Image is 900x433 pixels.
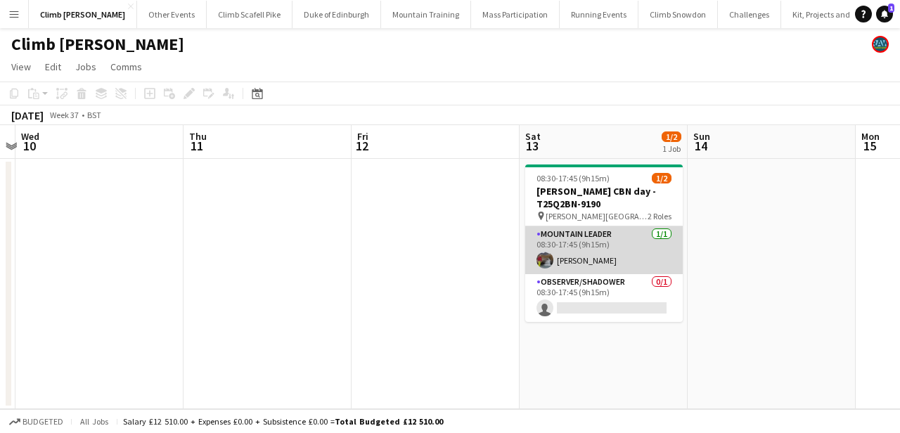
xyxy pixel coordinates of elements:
span: Week 37 [46,110,82,120]
a: Edit [39,58,67,76]
span: 10 [19,138,39,154]
span: Total Budgeted £12 510.00 [335,416,443,427]
span: 11 [187,138,207,154]
app-job-card: 08:30-17:45 (9h15m)1/2[PERSON_NAME] CBN day - T25Q2BN-9190 [PERSON_NAME][GEOGRAPHIC_DATA]2 RolesM... [525,164,683,322]
button: Duke of Edinburgh [292,1,381,28]
span: 14 [691,138,710,154]
button: Other Events [137,1,207,28]
span: View [11,60,31,73]
h3: [PERSON_NAME] CBN day - T25Q2BN-9190 [525,185,683,210]
div: 1 Job [662,143,681,154]
span: 13 [523,138,541,154]
button: Mass Participation [471,1,560,28]
a: View [6,58,37,76]
button: Mountain Training [381,1,471,28]
span: Wed [21,130,39,143]
button: Running Events [560,1,638,28]
span: 2 Roles [648,211,671,221]
a: Jobs [70,58,102,76]
a: 1 [876,6,893,22]
div: [DATE] [11,108,44,122]
app-card-role: Observer/Shadower0/108:30-17:45 (9h15m) [525,274,683,322]
div: Salary £12 510.00 + Expenses £0.00 + Subsistence £0.00 = [123,416,443,427]
span: Jobs [75,60,96,73]
span: Comms [110,60,142,73]
button: Budgeted [7,414,65,429]
button: Kit, Projects and Office [781,1,885,28]
span: 1 [888,4,894,13]
span: Sun [693,130,710,143]
span: [PERSON_NAME][GEOGRAPHIC_DATA] [546,211,648,221]
button: Climb Scafell Pike [207,1,292,28]
h1: Climb [PERSON_NAME] [11,34,184,55]
span: 15 [859,138,880,154]
span: All jobs [77,416,111,427]
span: Sat [525,130,541,143]
button: Climb [PERSON_NAME] [29,1,137,28]
span: 12 [355,138,368,154]
button: Climb Snowdon [638,1,718,28]
app-card-role: Mountain Leader1/108:30-17:45 (9h15m)[PERSON_NAME] [525,226,683,274]
button: Challenges [718,1,781,28]
span: Fri [357,130,368,143]
span: 1/2 [652,173,671,183]
span: Budgeted [22,417,63,427]
app-user-avatar: Staff RAW Adventures [872,36,889,53]
div: BST [87,110,101,120]
span: 08:30-17:45 (9h15m) [536,173,610,183]
a: Comms [105,58,148,76]
span: Edit [45,60,61,73]
span: Thu [189,130,207,143]
span: 1/2 [662,131,681,142]
span: Mon [861,130,880,143]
